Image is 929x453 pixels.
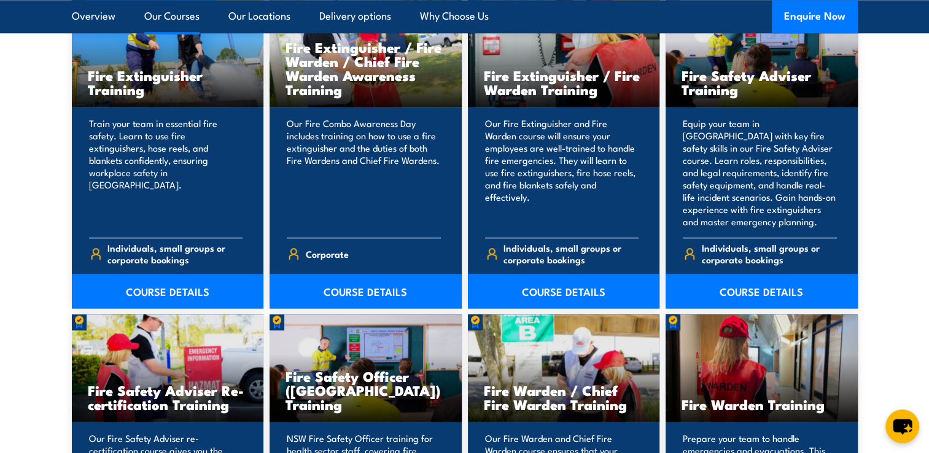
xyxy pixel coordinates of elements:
p: Equip your team in [GEOGRAPHIC_DATA] with key fire safety skills in our Fire Safety Adviser cours... [683,117,837,228]
p: Our Fire Extinguisher and Fire Warden course will ensure your employees are well-trained to handl... [485,117,639,228]
h3: Fire Safety Adviser Re-certification Training [88,383,248,411]
p: Train your team in essential fire safety. Learn to use fire extinguishers, hose reels, and blanke... [89,117,243,228]
p: Our Fire Combo Awareness Day includes training on how to use a fire extinguisher and the duties o... [287,117,441,228]
h3: Fire Extinguisher / Fire Warden Training [484,68,644,96]
a: COURSE DETAILS [468,274,660,308]
span: Corporate [306,244,349,263]
h3: Fire Extinguisher / Fire Warden / Chief Fire Warden Awareness Training [286,40,446,96]
h3: Fire Warden / Chief Fire Warden Training [484,383,644,411]
button: chat-button [885,409,919,443]
a: COURSE DETAILS [72,274,264,308]
h3: Fire Warden Training [682,397,842,411]
a: COURSE DETAILS [270,274,462,308]
span: Individuals, small groups or corporate bookings [107,242,243,265]
a: COURSE DETAILS [666,274,858,308]
span: Individuals, small groups or corporate bookings [702,242,837,265]
span: Individuals, small groups or corporate bookings [503,242,639,265]
h3: Fire Extinguisher Training [88,68,248,96]
h3: Fire Safety Officer ([GEOGRAPHIC_DATA]) Training [286,369,446,411]
h3: Fire Safety Adviser Training [682,68,842,96]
